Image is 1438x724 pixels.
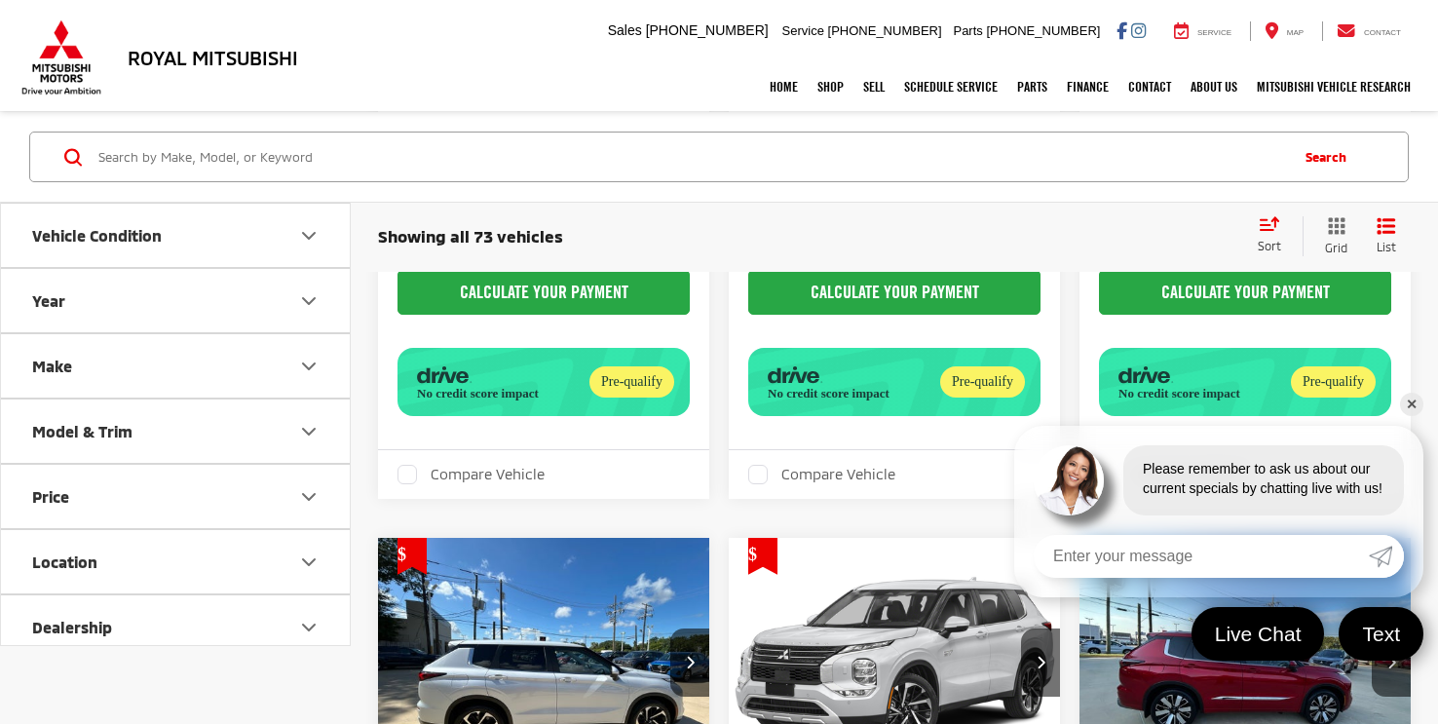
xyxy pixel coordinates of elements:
a: Map [1250,21,1318,41]
h3: Royal Mitsubishi [128,47,298,68]
div: Dealership [297,615,321,638]
button: Next image [670,629,709,697]
button: Select sort value [1248,216,1303,255]
a: Shop [808,62,853,111]
a: Service [1159,21,1246,41]
span: Parts [953,23,982,38]
span: Get Price Drop Alert [748,538,777,575]
a: Live Chat [1192,607,1325,661]
button: Search [1286,133,1375,181]
div: Year [32,291,65,310]
div: Please remember to ask us about our current specials by chatting live with us! [1123,445,1404,515]
div: Year [297,288,321,312]
: CALCULATE YOUR PAYMENT [397,270,690,315]
a: Mitsubishi Vehicle Research [1247,62,1420,111]
a: Home [760,62,808,111]
: CALCULATE YOUR PAYMENT [1099,270,1391,315]
span: [PHONE_NUMBER] [986,23,1100,38]
img: Agent profile photo [1034,445,1104,515]
div: Location [297,550,321,573]
img: Mitsubishi [18,19,105,95]
button: Model & TrimModel & Trim [1,400,352,463]
input: Enter your message [1034,535,1369,578]
button: MakeMake [1,334,352,398]
a: Sell [853,62,894,111]
span: Text [1352,621,1410,647]
a: Text [1339,607,1423,661]
div: Model & Trim [32,422,132,440]
button: Next image [1372,629,1411,697]
a: Submit [1369,535,1404,578]
a: Contact [1118,62,1181,111]
span: Showing all 73 vehicles [378,226,563,246]
span: Map [1287,28,1304,37]
button: YearYear [1,269,352,332]
label: Compare Vehicle [397,465,545,484]
a: Schedule Service: Opens in a new tab [894,62,1007,111]
span: [PHONE_NUMBER] [828,23,942,38]
button: Vehicle ConditionVehicle Condition [1,204,352,267]
a: Instagram: Click to visit our Instagram page [1131,22,1146,38]
input: Search by Make, Model, or Keyword [96,133,1286,180]
button: PricePrice [1,465,352,528]
div: Dealership [32,618,112,636]
div: Price [297,484,321,508]
button: DealershipDealership [1,595,352,659]
a: Finance [1057,62,1118,111]
span: Contact [1364,28,1401,37]
a: About Us [1181,62,1247,111]
label: Compare Vehicle [748,465,895,484]
a: Contact [1322,21,1416,41]
button: List View [1362,216,1411,256]
div: Model & Trim [297,419,321,442]
span: Grid [1325,240,1347,256]
a: Facebook: Click to visit our Facebook page [1116,22,1127,38]
span: Sales [608,22,642,38]
div: Location [32,553,97,571]
span: [PHONE_NUMBER] [646,22,769,38]
a: Parts: Opens in a new tab [1007,62,1057,111]
span: Sort [1258,239,1281,252]
span: Service [1197,28,1231,37]
div: Vehicle Condition [297,223,321,247]
div: Price [32,487,69,506]
span: Live Chat [1205,621,1311,647]
div: Make [297,354,321,377]
span: Service [782,23,824,38]
div: Vehicle Condition [32,226,162,245]
button: Next image [1021,629,1060,697]
span: List [1377,239,1396,255]
button: Grid View [1303,216,1362,256]
button: LocationLocation [1,530,352,593]
span: Get Price Drop Alert [397,538,427,575]
div: Make [32,357,72,375]
: CALCULATE YOUR PAYMENT [748,270,1041,315]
